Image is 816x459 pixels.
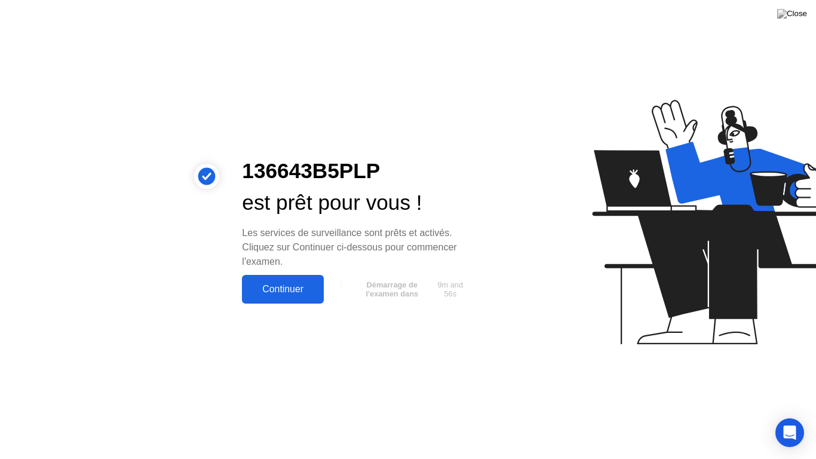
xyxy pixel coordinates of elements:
[330,278,470,301] button: Démarrage de l'examen dans9m and 56s
[242,226,470,269] div: Les services de surveillance sont prêts et activés. Cliquez sur Continuer ci-dessous pour commenc...
[777,9,807,19] img: Close
[242,155,470,187] div: 136643B5PLP
[242,187,470,219] div: est prêt pour vous !
[242,275,324,304] button: Continuer
[246,284,320,295] div: Continuer
[775,418,804,447] div: Open Intercom Messenger
[435,280,466,298] span: 9m and 56s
